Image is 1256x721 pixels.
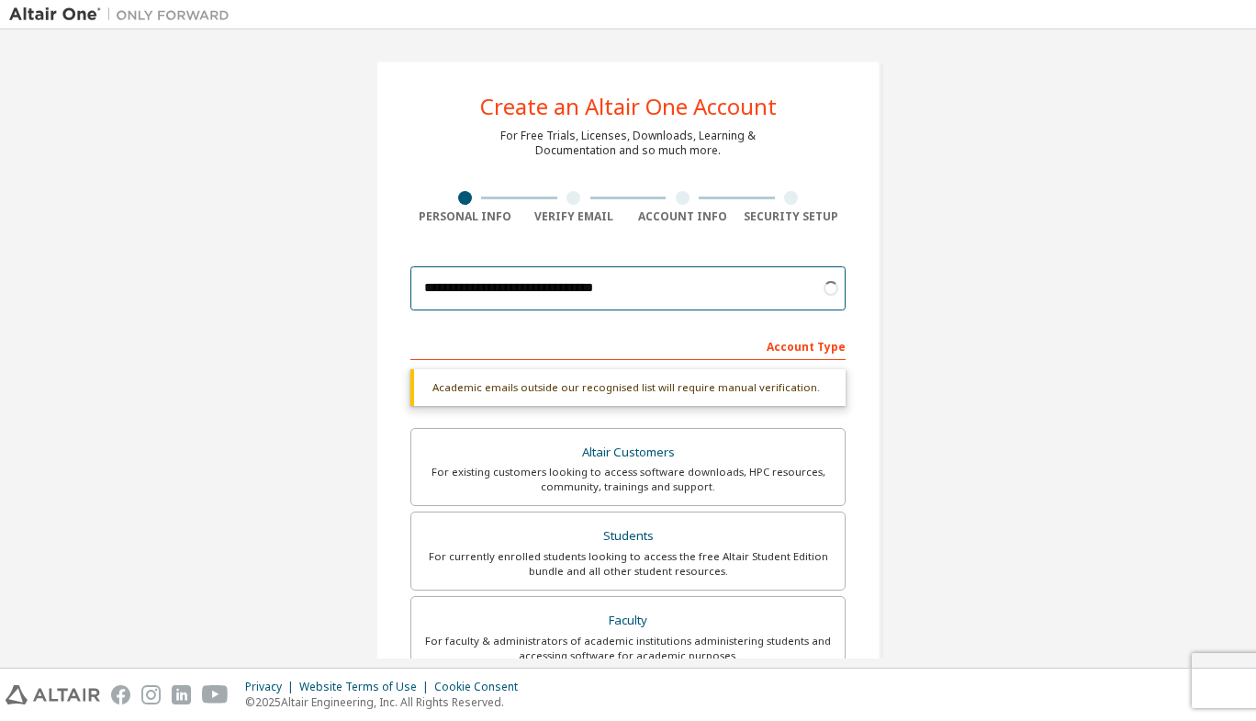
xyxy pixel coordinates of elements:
img: youtube.svg [202,685,229,704]
div: Faculty [422,608,834,634]
div: Altair Customers [422,440,834,466]
img: Altair One [9,6,239,24]
div: Students [422,524,834,549]
p: © 2025 Altair Engineering, Inc. All Rights Reserved. [245,694,529,710]
div: Account Info [628,209,737,224]
img: instagram.svg [141,685,161,704]
img: facebook.svg [111,685,130,704]
div: Cookie Consent [434,680,529,694]
div: For existing customers looking to access software downloads, HPC resources, community, trainings ... [422,465,834,494]
div: For currently enrolled students looking to access the free Altair Student Edition bundle and all ... [422,549,834,579]
div: Security Setup [737,209,847,224]
div: Website Terms of Use [299,680,434,694]
div: Verify Email [520,209,629,224]
div: For Free Trials, Licenses, Downloads, Learning & Documentation and so much more. [500,129,756,158]
div: Privacy [245,680,299,694]
div: Account Type [410,331,846,360]
div: Create an Altair One Account [480,96,777,118]
div: Academic emails outside our recognised list will require manual verification. [410,369,846,406]
div: For faculty & administrators of academic institutions administering students and accessing softwa... [422,634,834,663]
img: altair_logo.svg [6,685,100,704]
div: Personal Info [410,209,520,224]
img: linkedin.svg [172,685,191,704]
